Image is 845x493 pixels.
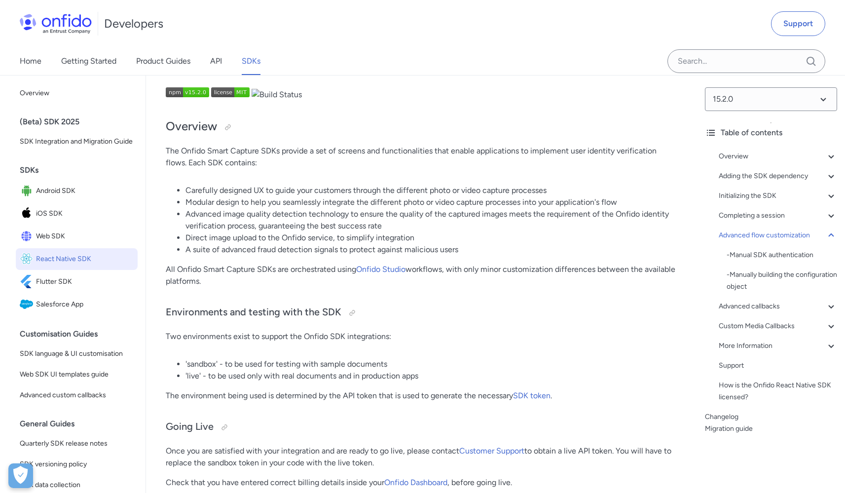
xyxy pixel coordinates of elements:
p: Check that you have entered correct billing details inside your , before going live. [166,477,677,489]
a: Advanced callbacks [719,301,837,312]
li: 'sandbox' - to be used for testing with sample documents [185,358,677,370]
a: API [210,47,222,75]
a: Quarterly SDK release notes [16,434,138,454]
a: IconiOS SDKiOS SDK [16,203,138,225]
p: Two environments exist to support the Onfido SDK integrations: [166,331,677,342]
img: npm [166,87,209,97]
div: SDKs [20,160,142,180]
img: Onfido Logo [20,14,92,34]
button: Open Preferences [8,463,33,488]
div: - Manual SDK authentication [727,249,837,261]
a: Overview [719,151,837,162]
span: Salesforce App [36,298,134,311]
div: Cookie Preferences [8,463,33,488]
img: Build Status [252,89,302,101]
h3: Going Live [166,419,677,435]
div: General Guides [20,414,142,434]
img: NPM [211,87,250,97]
a: Overview [16,83,138,103]
span: iOS SDK [36,207,134,221]
a: Onfido Studio [356,265,405,274]
span: Web SDK UI templates guide [20,369,134,380]
a: Advanced flow customization [719,229,837,241]
a: -Manual SDK authentication [727,249,837,261]
a: Initializing the SDK [719,190,837,202]
a: SDK token [513,391,551,400]
span: SDK language & UI customisation [20,348,134,360]
span: Quarterly SDK release notes [20,438,134,450]
p: All Onfido Smart Capture SDKs are orchestrated using workflows, with only minor customization dif... [166,264,677,287]
div: (Beta) SDK 2025 [20,112,142,132]
a: Custom Media Callbacks [719,320,837,332]
li: Direct image upload to the Onfido service, to simplify integration [185,232,677,244]
a: Changelog [705,411,837,423]
a: IconReact Native SDKReact Native SDK [16,248,138,270]
span: Web SDK [36,229,134,243]
a: SDK Integration and Migration Guide [16,132,138,152]
li: 'live' - to be used only with real documents and in production apps [185,370,677,382]
a: Migration guide [705,423,837,435]
img: IconSalesforce App [20,298,36,311]
span: SDK Integration and Migration Guide [20,136,134,148]
li: Advanced image quality detection technology to ensure the quality of the captured images meets th... [185,208,677,232]
a: -Manually building the configuration object [727,269,837,293]
p: The environment being used is determined by the API token that is used to generate the necessary . [166,390,677,402]
div: Table of contents [705,127,837,139]
li: Carefully designed UX to guide your customers through the different photo or video capture processes [185,185,677,196]
a: Product Guides [136,47,190,75]
a: IconWeb SDKWeb SDK [16,226,138,247]
span: SDK data collection [20,479,134,491]
img: IconWeb SDK [20,229,36,243]
img: IconAndroid SDK [20,184,36,198]
div: - Manually building the configuration object [727,269,837,293]
a: Support [771,11,825,36]
li: Modular design to help you seamlessly integrate the different photo or video capture processes in... [185,196,677,208]
a: SDK versioning policy [16,455,138,474]
a: Web SDK UI templates guide [16,365,138,384]
a: Completing a session [719,210,837,222]
a: More Information [719,340,837,352]
a: Onfido Dashboard [384,478,447,487]
span: Advanced custom callbacks [20,389,134,401]
a: SDKs [242,47,260,75]
span: SDK versioning policy [20,458,134,470]
span: Android SDK [36,184,134,198]
img: IconiOS SDK [20,207,36,221]
a: Adding the SDK dependency [719,170,837,182]
p: Once you are satisfied with your integration and are ready to go live, please contact to obtain a... [166,445,677,469]
a: IconAndroid SDKAndroid SDK [16,180,138,202]
div: Customisation Guides [20,324,142,344]
a: Support [719,360,837,372]
a: Customer Support [459,446,524,455]
span: Flutter SDK [36,275,134,289]
a: Getting Started [61,47,116,75]
span: Overview [20,87,134,99]
img: IconFlutter SDK [20,275,36,289]
h1: Developers [104,16,163,32]
input: Onfido search input field [667,49,825,73]
a: IconFlutter SDKFlutter SDK [16,271,138,293]
p: The Onfido Smart Capture SDKs provide a set of screens and functionalities that enable applicatio... [166,145,677,169]
a: How is the Onfido React Native SDK licensed? [719,379,837,403]
img: IconReact Native SDK [20,252,36,266]
li: A suite of advanced fraud detection signals to protect against malicious users [185,244,677,256]
h3: Environments and testing with the SDK [166,305,677,321]
a: SDK language & UI customisation [16,344,138,364]
a: Home [20,47,41,75]
h2: Overview [166,118,677,135]
a: Advanced custom callbacks [16,385,138,405]
span: React Native SDK [36,252,134,266]
a: IconSalesforce AppSalesforce App [16,294,138,315]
